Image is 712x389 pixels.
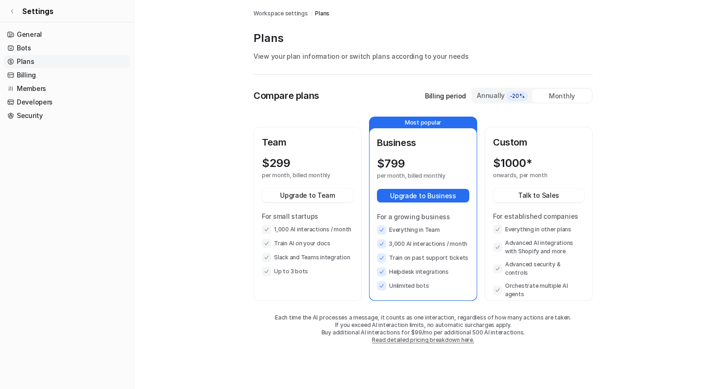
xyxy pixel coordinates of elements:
li: Up to 3 bots [262,267,353,276]
a: Read detailed pricing breakdown here. [372,336,474,343]
li: 3,000 AI interactions / month [377,239,469,249]
p: If you exceed AI interaction limits, no automatic surcharges apply. [253,321,593,329]
span: Settings [22,6,54,17]
span: im an entrapreneur so i want to understad all the functions that i will have access if i buy the ... [39,132,373,139]
img: Amogh avatar [26,140,37,151]
a: Developers [4,96,130,109]
p: Team [262,135,353,149]
button: Talk to Sales [493,188,584,202]
li: Train AI on your docs [262,239,353,248]
p: Buy additional AI interactions for $99/mo per additional 500 AI interactions. [253,329,593,336]
img: Profile image for Amogh [19,15,37,34]
img: Katelin avatar [18,140,29,151]
li: Unlimited bots [377,281,469,291]
p: For established companies [493,211,584,221]
div: Annually [476,90,528,101]
div: Close [160,15,177,32]
a: Billing [4,69,130,82]
p: How can we help? [19,82,168,98]
p: per month, billed monthly [262,172,336,179]
img: eesel avatar [22,132,33,144]
div: eesel avatarKatelin avatarAmogh avatarim an entrapreneur so i want to understad all the functions... [10,124,177,158]
li: Helpdesk integrations [377,267,469,277]
p: Billing period [425,91,466,101]
button: Upgrade to Team [262,188,353,202]
p: Custom [493,135,584,149]
p: Business [377,136,469,150]
a: Plans [4,55,130,68]
li: Everything in Team [377,225,469,235]
div: Send us a message [9,163,177,189]
p: onwards, per month [493,172,568,179]
div: Send us a message [19,171,156,181]
li: Advanced security & controls [493,260,584,277]
button: Messages [93,291,186,328]
button: Upgrade to Business [377,189,469,202]
p: $ 1000* [493,157,532,170]
p: Each time the AI processes a message, it counts as one interaction, regardless of how many action... [253,314,593,321]
li: Slack and Teams integration [262,253,353,262]
p: Most popular [370,117,477,128]
a: Workspace settings [253,9,308,18]
p: $ 799 [377,157,405,170]
p: Compare plans [253,89,319,103]
li: Orchestrate multiple AI agents [493,282,584,299]
a: Bots [4,42,130,55]
img: Profile image for Katelin [36,15,55,34]
span: / [311,9,313,18]
span: Home [36,314,57,321]
span: Messages [124,314,156,321]
p: View your plan information or switch plans according to your needs [253,51,593,61]
a: Members [4,82,130,95]
div: Monthly [532,89,592,103]
p: Hi there 👋 [19,66,168,82]
li: 1,000 AI interactions / month [262,225,353,234]
p: $ 299 [262,157,290,170]
img: Profile image for eesel [54,15,73,34]
a: Plans [315,9,329,18]
li: Train on past support tickets [377,253,469,263]
a: Security [4,109,130,122]
div: • 1m ago [58,141,87,151]
li: Everything in other plans [493,225,584,234]
p: For a growing business [377,212,469,222]
div: eesel [39,141,56,151]
a: General [4,28,130,41]
p: For small startups [262,211,353,221]
div: Recent messageeesel avatarKatelin avatarAmogh avatarim an entrapreneur so i want to understad all... [9,110,177,159]
div: Recent message [19,118,167,127]
li: Advanced AI integrations with Shopify and more [493,239,584,256]
p: per month, billed monthly [377,172,452,180]
span: -20% [507,91,528,101]
p: Plans [253,31,593,46]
